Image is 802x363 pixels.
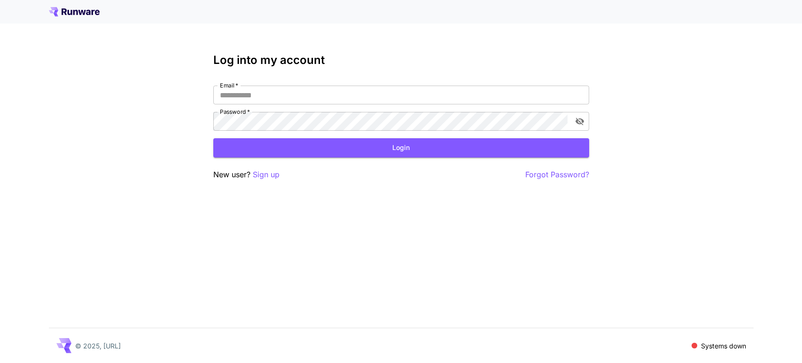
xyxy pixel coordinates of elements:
[213,169,280,181] p: New user?
[220,81,238,89] label: Email
[525,169,589,181] button: Forgot Password?
[213,54,589,67] h3: Log into my account
[75,341,121,351] p: © 2025, [URL]
[213,138,589,158] button: Login
[701,341,746,351] p: Systems down
[253,169,280,181] button: Sign up
[220,108,250,116] label: Password
[571,113,588,130] button: toggle password visibility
